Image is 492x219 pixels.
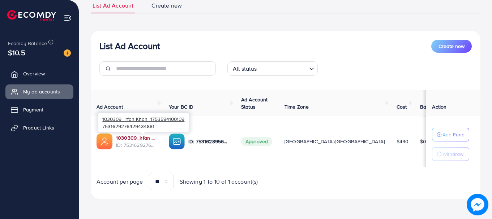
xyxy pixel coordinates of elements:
[23,88,60,95] span: My ad accounts
[151,1,182,10] span: Create new
[431,40,472,53] button: Create new
[432,103,446,110] span: Action
[23,106,43,113] span: Payment
[116,134,157,141] a: 1030309_Irfan Khan_1753594100109
[64,14,72,22] img: menu
[397,138,409,145] span: $490
[284,138,385,145] span: [GEOGRAPHIC_DATA]/[GEOGRAPHIC_DATA]
[227,61,318,76] div: Search for option
[284,103,309,110] span: Time Zone
[420,138,426,145] span: $0
[99,41,160,51] h3: List Ad Account
[169,133,185,149] img: ic-ba-acc.ded83a64.svg
[8,40,47,47] span: Ecomdy Balance
[241,137,272,146] span: Approved
[231,63,258,74] span: All status
[442,150,463,158] p: Withdraw
[116,141,157,149] span: ID: 7531629276429434881
[442,130,465,139] p: Add Fund
[432,147,469,161] button: Withdraw
[397,103,407,110] span: Cost
[432,128,469,141] button: Add Fund
[93,1,133,10] span: List Ad Account
[5,66,73,81] a: Overview
[169,103,194,110] span: Your BC ID
[97,103,123,110] span: Ad Account
[23,124,54,131] span: Product Links
[241,96,268,110] span: Ad Account Status
[5,102,73,117] a: Payment
[188,137,230,146] p: ID: 7531628956861300737
[97,133,112,149] img: ic-ads-acc.e4c84228.svg
[97,178,143,186] span: Account per page
[7,10,56,21] img: logo
[468,195,487,214] img: image
[23,70,45,77] span: Overview
[180,178,258,186] span: Showing 1 To 10 of 1 account(s)
[102,115,184,122] span: 1030309_Irfan Khan_1753594100109
[64,49,71,57] img: image
[98,113,189,132] div: 7531629276429434881
[438,43,465,50] span: Create new
[420,103,439,110] span: Balance
[259,62,306,74] input: Search for option
[5,121,73,135] a: Product Links
[8,47,25,58] span: $10.5
[5,84,73,99] a: My ad accounts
